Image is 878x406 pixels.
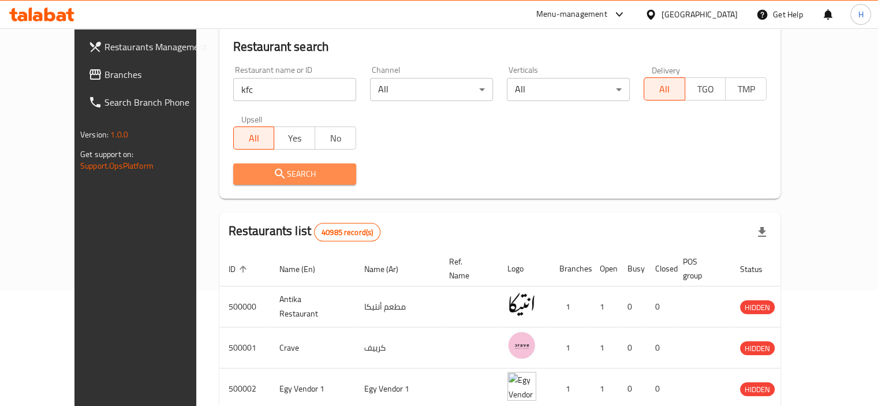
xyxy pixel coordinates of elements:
[498,251,550,286] th: Logo
[79,61,221,88] a: Branches
[618,251,646,286] th: Busy
[507,331,536,360] img: Crave
[370,78,493,101] div: All
[550,251,591,286] th: Branches
[646,251,674,286] th: Closed
[79,88,221,116] a: Search Branch Phone
[591,251,618,286] th: Open
[238,130,270,147] span: All
[219,327,270,368] td: 500001
[233,78,356,101] input: Search for restaurant name or ID..
[229,222,381,241] h2: Restaurants list
[320,130,352,147] span: No
[550,327,591,368] td: 1
[270,327,355,368] td: Crave
[219,286,270,327] td: 500000
[748,218,776,246] div: Export file
[740,341,775,355] div: HIDDEN
[229,262,251,276] span: ID
[233,126,275,150] button: All
[685,77,726,100] button: TGO
[315,126,356,150] button: No
[740,382,775,396] div: HIDDEN
[644,77,685,100] button: All
[591,286,618,327] td: 1
[242,167,347,181] span: Search
[690,81,722,98] span: TGO
[104,40,212,54] span: Restaurants Management
[740,262,778,276] span: Status
[740,342,775,355] span: HIDDEN
[449,255,484,282] span: Ref. Name
[80,147,133,162] span: Get support on:
[652,66,681,74] label: Delivery
[740,301,775,314] span: HIDDEN
[649,81,681,98] span: All
[80,127,109,142] span: Version:
[740,383,775,396] span: HIDDEN
[80,158,154,173] a: Support.OpsPlatform
[279,262,330,276] span: Name (En)
[618,286,646,327] td: 0
[279,130,311,147] span: Yes
[618,327,646,368] td: 0
[550,286,591,327] td: 1
[858,8,863,21] span: H
[725,77,767,100] button: TMP
[274,126,315,150] button: Yes
[110,127,128,142] span: 1.0.0
[241,115,263,123] label: Upsell
[270,286,355,327] td: Antika Restaurant
[364,262,413,276] span: Name (Ar)
[233,38,767,55] h2: Restaurant search
[536,8,607,21] div: Menu-management
[662,8,738,21] div: [GEOGRAPHIC_DATA]
[507,372,536,401] img: Egy Vendor 1
[646,327,674,368] td: 0
[683,255,717,282] span: POS group
[730,81,762,98] span: TMP
[355,286,440,327] td: مطعم أنتيكا
[507,290,536,319] img: Antika Restaurant
[315,227,380,238] span: 40985 record(s)
[355,327,440,368] td: كرييف
[104,68,212,81] span: Branches
[507,78,630,101] div: All
[740,300,775,314] div: HIDDEN
[79,33,221,61] a: Restaurants Management
[104,95,212,109] span: Search Branch Phone
[591,327,618,368] td: 1
[646,286,674,327] td: 0
[233,163,356,185] button: Search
